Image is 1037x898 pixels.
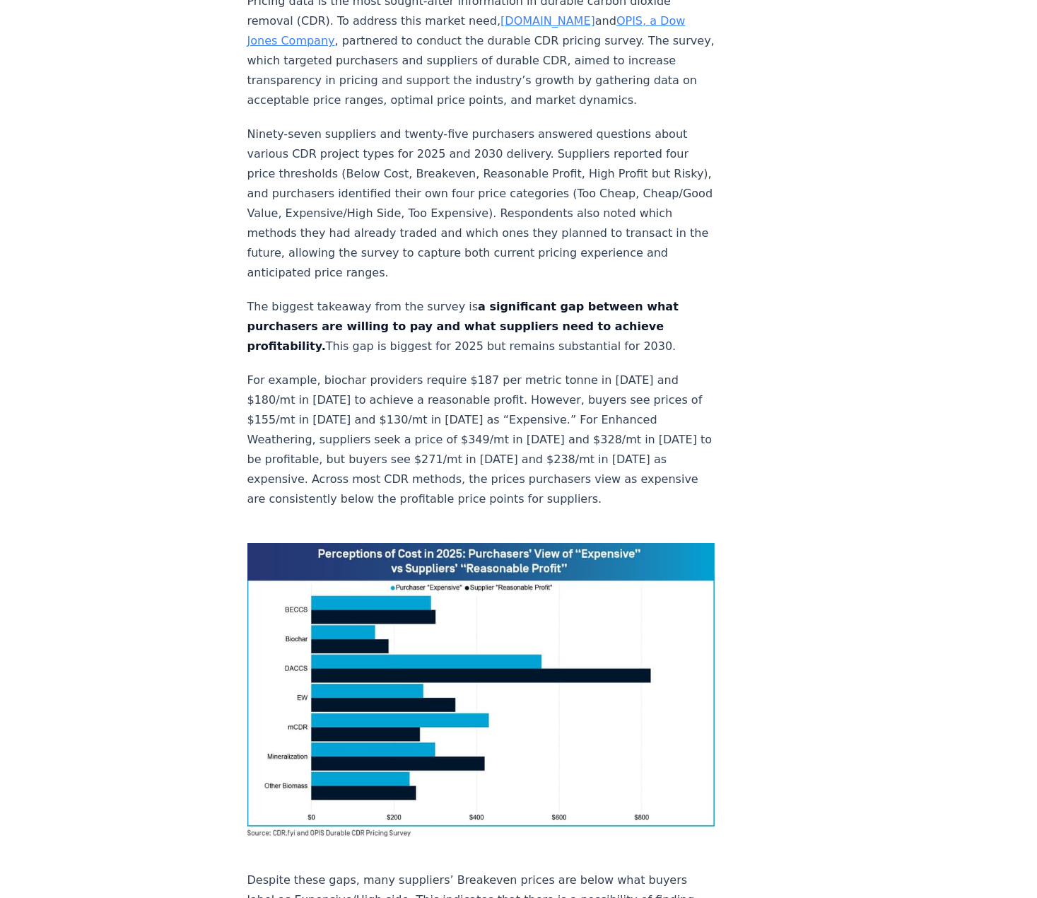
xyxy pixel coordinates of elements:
[247,297,715,356] p: The biggest takeaway from the survey is This gap is biggest for 2025 but remains substantial for ...
[247,543,715,836] img: blog post image
[247,300,679,353] strong: a significant gap between what purchasers are willing to pay and what suppliers need to achieve p...
[247,371,715,509] p: For example, biochar providers require $187 per metric tonne in [DATE] and $180/mt in [DATE] to a...
[500,14,595,28] a: [DOMAIN_NAME]
[247,124,715,283] p: Ninety-seven suppliers and twenty-five purchasers answered questions about various CDR project ty...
